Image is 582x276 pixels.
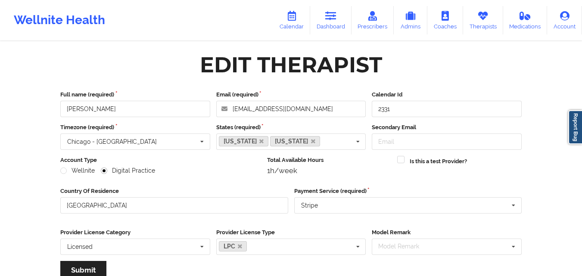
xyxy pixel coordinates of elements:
label: Secondary Email [372,123,522,132]
div: Edit Therapist [200,51,382,78]
label: Account Type [60,156,261,164]
a: Admins [394,6,427,34]
label: Country Of Residence [60,187,288,195]
label: Calendar Id [372,90,522,99]
label: Payment Service (required) [294,187,522,195]
a: Calendar [273,6,310,34]
label: Email (required) [216,90,366,99]
a: Report Bug [568,110,582,144]
input: Email [372,133,522,150]
input: Email address [216,101,366,117]
div: Licensed [67,244,93,250]
a: Account [547,6,582,34]
label: Total Available Hours [267,156,392,164]
a: Therapists [463,6,503,34]
div: Stripe [301,202,318,208]
label: Is this a test Provider? [410,157,467,166]
a: Prescribers [352,6,394,34]
div: Model Remark [376,242,432,251]
input: Full name [60,101,210,117]
label: Provider License Category [60,228,210,237]
a: Medications [503,6,548,34]
label: Digital Practice [101,167,155,174]
label: Provider License Type [216,228,366,237]
label: Full name (required) [60,90,210,99]
label: States (required) [216,123,366,132]
a: [US_STATE] [270,136,320,146]
a: LPC [219,241,247,251]
label: Timezone (required) [60,123,210,132]
div: 1h/week [267,166,392,175]
a: Dashboard [310,6,352,34]
label: Wellnite [60,167,95,174]
div: Chicago - [GEOGRAPHIC_DATA] [67,139,157,145]
a: Coaches [427,6,463,34]
label: Model Remark [372,228,522,237]
a: [US_STATE] [219,136,269,146]
input: Calendar Id [372,101,522,117]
